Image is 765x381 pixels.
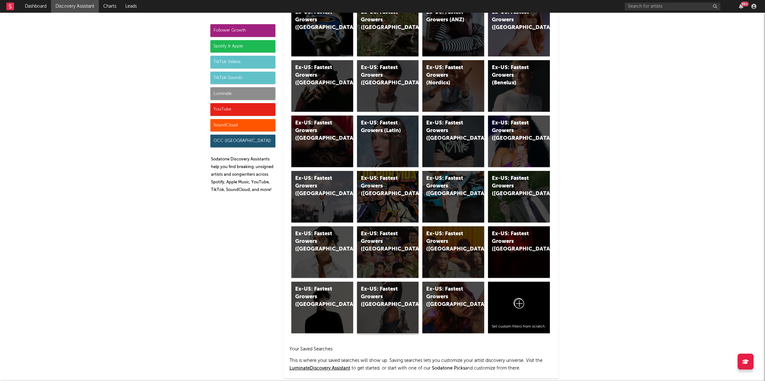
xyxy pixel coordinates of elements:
[210,135,275,147] div: OCC ([GEOGRAPHIC_DATA])
[426,9,470,24] div: Ex-US: Fastest Growers (ANZ)
[426,119,470,142] div: Ex-US: Fastest Growers ([GEOGRAPHIC_DATA])
[211,156,275,194] p: Sodatone Discovery Assistants help you find breaking, unsigned artists and songwriters across Spo...
[295,9,339,32] div: Ex-US: Fastest Growers ([GEOGRAPHIC_DATA])
[492,324,546,329] div: Set custom filters from scratch.
[488,116,550,167] a: Ex-US: Fastest Growers ([GEOGRAPHIC_DATA])
[741,2,749,6] div: 99 +
[361,175,404,198] div: Ex-US: Fastest Growers ([GEOGRAPHIC_DATA])
[422,226,484,278] a: Ex-US: Fastest Growers ([GEOGRAPHIC_DATA])
[295,119,339,142] div: Ex-US: Fastest Growers ([GEOGRAPHIC_DATA])
[422,282,484,333] a: Ex-US: Fastest Growers ([GEOGRAPHIC_DATA])
[492,64,535,87] div: Ex-US: Fastest Growers (Benelux)
[210,87,275,100] div: Luminate
[210,119,275,132] div: SoundCloud
[291,5,353,56] a: Ex-US: Fastest Growers ([GEOGRAPHIC_DATA])
[426,64,470,87] div: Ex-US: Fastest Growers (Nordics)
[210,72,275,84] div: TikTok Sounds
[210,24,275,37] div: Follower Growth
[291,116,353,167] a: Ex-US: Fastest Growers ([GEOGRAPHIC_DATA])
[295,286,339,308] div: Ex-US: Fastest Growers ([GEOGRAPHIC_DATA]/[GEOGRAPHIC_DATA]/[GEOGRAPHIC_DATA])
[357,116,419,167] a: Ex-US: Fastest Growers (Latin)
[289,357,552,372] p: This is where your saved searches will show up. Saving searches lets you customize your artist di...
[422,171,484,222] a: Ex-US: Fastest Growers ([GEOGRAPHIC_DATA]/[GEOGRAPHIC_DATA])
[488,60,550,112] a: Ex-US: Fastest Growers (Benelux)
[357,226,419,278] a: Ex-US: Fastest Growers ([GEOGRAPHIC_DATA])
[739,4,743,9] button: 99+
[361,9,404,32] div: Ex-US: Fastest Growers ([GEOGRAPHIC_DATA])
[289,345,552,353] h2: Your Saved Searches
[488,282,550,333] a: Set custom filters from scratch.
[361,286,404,308] div: Ex-US: Fastest Growers ([GEOGRAPHIC_DATA])
[625,3,720,11] input: Search for artists
[492,9,535,32] div: Ex-US: Fastest Growers ([GEOGRAPHIC_DATA])
[422,116,484,167] a: Ex-US: Fastest Growers ([GEOGRAPHIC_DATA])
[295,230,339,253] div: Ex-US: Fastest Growers ([GEOGRAPHIC_DATA])
[426,286,470,308] div: Ex-US: Fastest Growers ([GEOGRAPHIC_DATA])
[488,226,550,278] a: Ex-US: Fastest Growers ([GEOGRAPHIC_DATA])
[361,119,404,135] div: Ex-US: Fastest Growers (Latin)
[210,40,275,53] div: Spotify & Apple
[295,64,339,87] div: Ex-US: Fastest Growers ([GEOGRAPHIC_DATA])
[432,366,465,370] span: Sodatone Picks
[291,282,353,333] a: Ex-US: Fastest Growers ([GEOGRAPHIC_DATA]/[GEOGRAPHIC_DATA]/[GEOGRAPHIC_DATA])
[291,60,353,112] a: Ex-US: Fastest Growers ([GEOGRAPHIC_DATA])
[488,171,550,222] a: Ex-US: Fastest Growers ([GEOGRAPHIC_DATA])
[492,175,535,198] div: Ex-US: Fastest Growers ([GEOGRAPHIC_DATA])
[361,230,404,253] div: Ex-US: Fastest Growers ([GEOGRAPHIC_DATA])
[291,171,353,222] a: Ex-US: Fastest Growers ([GEOGRAPHIC_DATA])
[210,56,275,68] div: TikTok Videos
[488,5,550,56] a: Ex-US: Fastest Growers ([GEOGRAPHIC_DATA])
[426,230,470,253] div: Ex-US: Fastest Growers ([GEOGRAPHIC_DATA])
[357,171,419,222] a: Ex-US: Fastest Growers ([GEOGRAPHIC_DATA])
[357,5,419,56] a: Ex-US: Fastest Growers ([GEOGRAPHIC_DATA])
[289,366,350,370] a: LuminateDiscovery Assistant
[492,119,535,142] div: Ex-US: Fastest Growers ([GEOGRAPHIC_DATA])
[492,230,535,253] div: Ex-US: Fastest Growers ([GEOGRAPHIC_DATA])
[357,282,419,333] a: Ex-US: Fastest Growers ([GEOGRAPHIC_DATA])
[361,64,404,87] div: Ex-US: Fastest Growers ([GEOGRAPHIC_DATA])
[426,175,470,198] div: Ex-US: Fastest Growers ([GEOGRAPHIC_DATA]/[GEOGRAPHIC_DATA])
[291,226,353,278] a: Ex-US: Fastest Growers ([GEOGRAPHIC_DATA])
[295,175,339,198] div: Ex-US: Fastest Growers ([GEOGRAPHIC_DATA])
[422,60,484,112] a: Ex-US: Fastest Growers (Nordics)
[210,103,275,116] div: YouTube
[422,5,484,56] a: Ex-US: Fastest Growers (ANZ)
[357,60,419,112] a: Ex-US: Fastest Growers ([GEOGRAPHIC_DATA])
